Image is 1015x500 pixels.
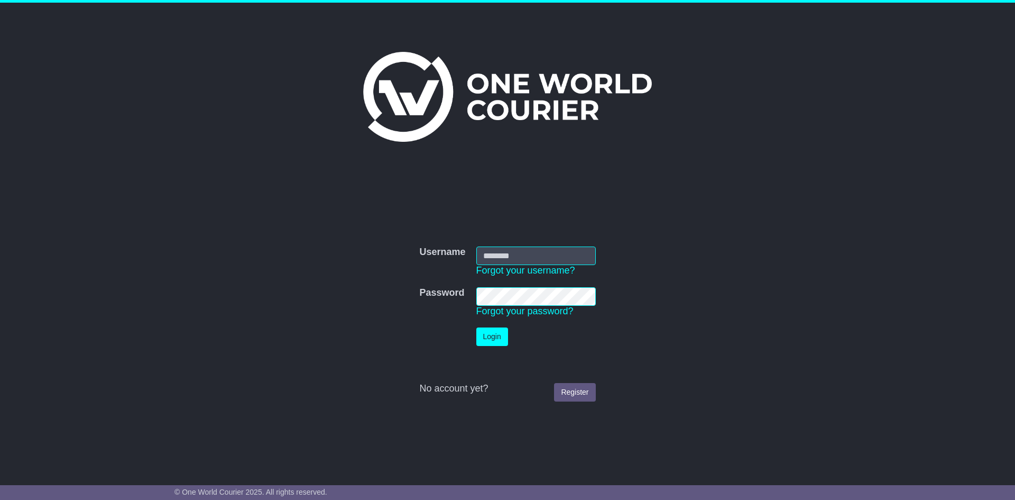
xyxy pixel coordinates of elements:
div: No account yet? [419,383,595,395]
label: Username [419,247,465,258]
button: Login [476,328,508,346]
a: Forgot your password? [476,306,574,316]
label: Password [419,287,464,299]
a: Forgot your username? [476,265,575,276]
img: One World [363,52,652,142]
a: Register [554,383,595,402]
span: © One World Courier 2025. All rights reserved. [174,488,327,496]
